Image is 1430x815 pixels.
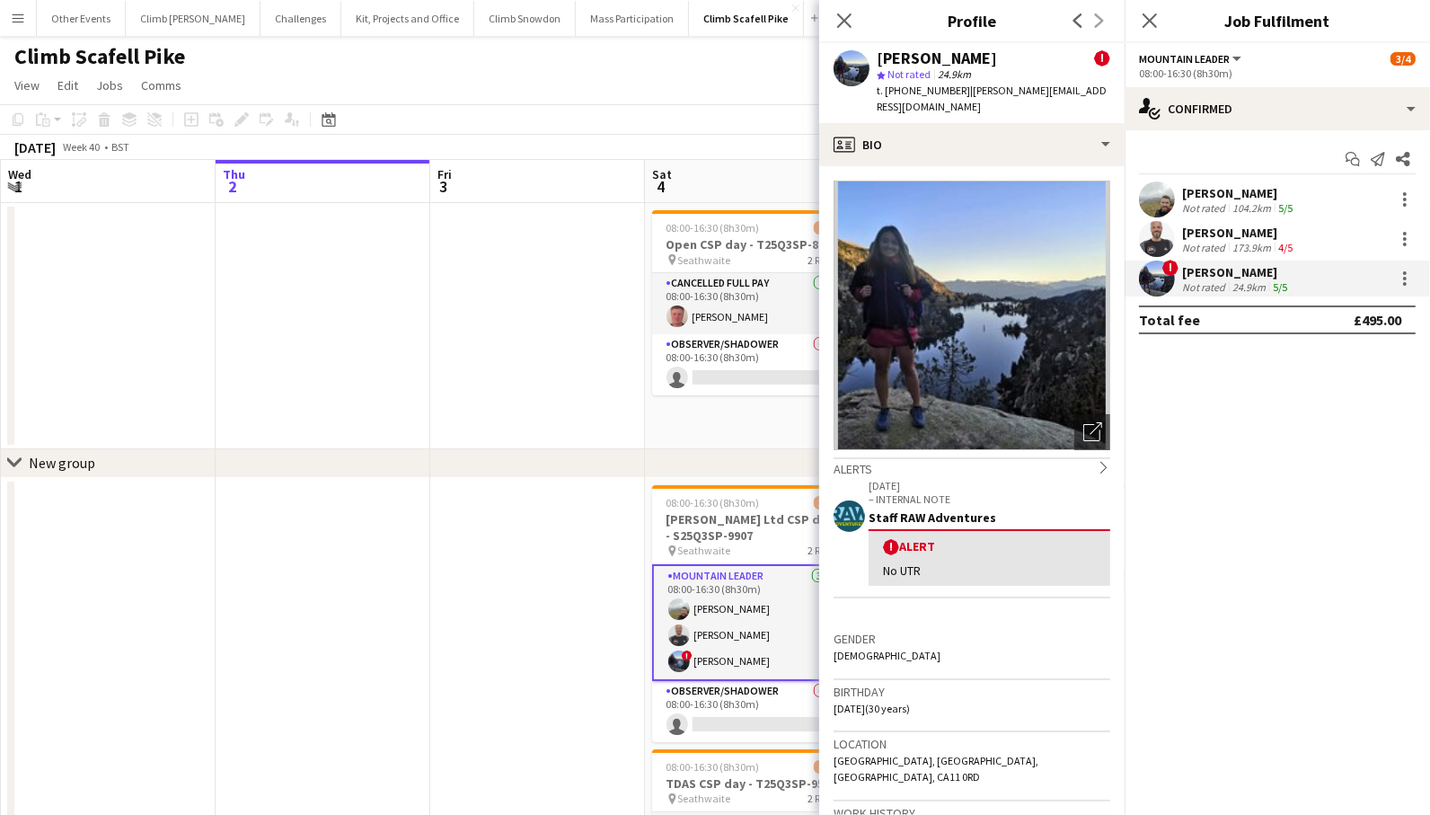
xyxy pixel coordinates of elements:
span: [GEOGRAPHIC_DATA], [GEOGRAPHIC_DATA], [GEOGRAPHIC_DATA], CA11 0RD [834,754,1038,784]
span: 3/4 [1390,52,1416,66]
div: [PERSON_NAME] [877,50,997,66]
span: 4 [649,176,672,197]
div: 104.2km [1229,201,1275,215]
span: ! [1162,260,1178,276]
span: 3/4 [814,496,839,509]
img: Crew avatar or photo [834,181,1110,450]
span: Edit [57,77,78,93]
button: Other Events [37,1,126,36]
span: Comms [141,77,181,93]
div: [DATE] [14,138,56,156]
h1: Climb Scafell Pike [14,43,185,70]
span: 1/2 [814,221,839,235]
button: Mountain Leader [1139,52,1244,66]
span: Seathwaite [678,792,731,805]
div: Total fee [1139,311,1200,329]
h3: Profile [819,9,1125,32]
app-skills-label: 5/5 [1278,201,1293,215]
span: 24.9km [934,67,975,81]
span: Jobs [96,77,123,93]
span: View [14,77,40,93]
span: | [PERSON_NAME][EMAIL_ADDRESS][DOMAIN_NAME] [877,84,1107,113]
app-skills-label: 4/5 [1278,241,1293,254]
h3: [PERSON_NAME] Ltd CSP day - S25Q3SP-9907 [652,511,853,544]
div: Not rated [1182,241,1229,254]
span: 2 Roles [808,253,839,267]
span: ! [1094,50,1110,66]
div: 173.9km [1229,241,1275,254]
span: Sat [652,166,672,182]
p: – INTERNAL NOTE [869,492,1110,506]
span: Mountain Leader [1139,52,1230,66]
app-card-role: Observer/Shadower0/108:00-16:30 (8h30m) [652,334,853,395]
app-card-role: Mountain Leader3/308:00-16:30 (8h30m)[PERSON_NAME][PERSON_NAME]![PERSON_NAME] [652,564,853,681]
span: [DEMOGRAPHIC_DATA] [834,649,940,662]
span: 2 [220,176,245,197]
div: Alert [883,538,1096,555]
span: Seathwaite [678,544,731,557]
div: [PERSON_NAME] [1182,264,1291,280]
div: Open photos pop-in [1074,414,1110,450]
div: BST [111,140,129,154]
span: 2 Roles [808,544,839,557]
span: ! [682,651,693,661]
span: 1 [5,176,31,197]
button: Mass Participation [576,1,689,36]
h3: Location [834,736,1110,752]
span: 3 [435,176,452,197]
div: [PERSON_NAME] [1182,225,1296,241]
h3: TDAS CSP day - T25Q3SP-9526 [652,775,853,792]
div: Not rated [1182,280,1229,294]
button: Kit, Projects and Office [341,1,474,36]
span: Thu [223,166,245,182]
div: Staff RAW Adventures [869,509,1110,526]
span: 1/2 [814,760,839,774]
span: [DATE] (30 years) [834,702,910,715]
app-job-card: 08:00-16:30 (8h30m)3/4[PERSON_NAME] Ltd CSP day - S25Q3SP-9907 Seathwaite2 RolesMountain Leader3/... [652,485,853,742]
span: Wed [8,166,31,182]
app-skills-label: 5/5 [1273,280,1287,294]
h3: Open CSP day - T25Q3SP-8978 [652,236,853,252]
span: Week 40 [59,140,104,154]
div: £495.00 [1354,311,1401,329]
p: [DATE] [869,479,1110,492]
div: Alerts [834,457,1110,477]
span: 08:00-16:30 (8h30m) [666,221,760,235]
button: Challenges [260,1,341,36]
span: 08:00-16:30 (8h30m) [666,760,760,774]
a: View [7,74,47,97]
div: 24.9km [1229,280,1269,294]
span: 08:00-16:30 (8h30m) [666,496,760,509]
a: Comms [134,74,189,97]
span: Not rated [887,67,931,81]
div: New group [29,454,95,472]
h3: Gender [834,631,1110,647]
h3: Job Fulfilment [1125,9,1430,32]
div: No UTR [883,563,1096,579]
h3: Birthday [834,684,1110,700]
a: Jobs [89,74,130,97]
span: ! [883,539,899,555]
span: 2 Roles [808,792,839,805]
div: Not rated [1182,201,1229,215]
app-job-card: 08:00-16:30 (8h30m)1/2Open CSP day - T25Q3SP-8978 Seathwaite2 RolesCancelled full pay1/108:00-16:... [652,210,853,395]
app-card-role: Cancelled full pay1/108:00-16:30 (8h30m)[PERSON_NAME] [652,273,853,334]
app-card-role: Observer/Shadower0/108:00-16:30 (8h30m) [652,681,853,742]
div: 08:00-16:30 (8h30m) [1139,66,1416,80]
span: Seathwaite [678,253,731,267]
button: Climb Scafell Pike [689,1,804,36]
div: Bio [819,123,1125,166]
span: t. [PHONE_NUMBER] [877,84,970,97]
div: [PERSON_NAME] [1182,185,1296,201]
a: Edit [50,74,85,97]
button: Climb Snowdon [474,1,576,36]
button: Climb [PERSON_NAME] [126,1,260,36]
span: Fri [437,166,452,182]
div: Confirmed [1125,87,1430,130]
